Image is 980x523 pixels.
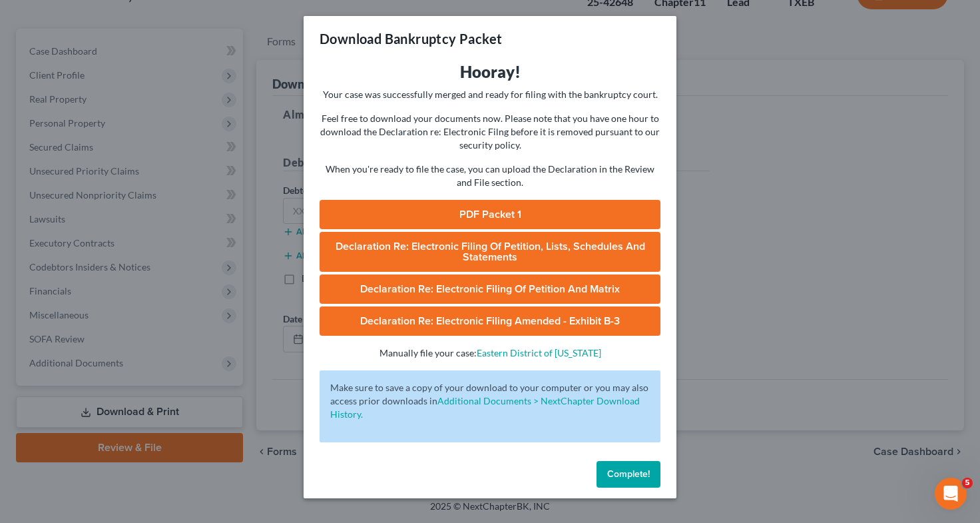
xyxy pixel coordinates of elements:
span: 5 [962,478,973,488]
iframe: Intercom live chat [935,478,967,510]
p: Manually file your case: [320,346,660,360]
button: Complete! [597,461,660,488]
span: Declaration Re: Electronic Filing of Petition, Lists, Schedules and Statements [336,240,645,264]
p: When you're ready to file the case, you can upload the Declaration in the Review and File section. [320,163,660,189]
h3: Hooray! [320,61,660,83]
a: PDF Packet 1 [320,200,660,229]
p: Feel free to download your documents now. Please note that you have one hour to download the Decl... [320,112,660,152]
a: Declaration Re: Electronic Filing of Petition, Lists, Schedules and Statements [320,232,660,272]
a: Eastern District of [US_STATE] [477,347,601,358]
p: Make sure to save a copy of your download to your computer or you may also access prior downloads in [330,381,650,421]
h3: Download Bankruptcy Packet [320,29,502,48]
a: Declaration Re: Electronic Filing of Petition and Matrix [320,274,660,304]
span: Complete! [607,468,650,480]
p: Your case was successfully merged and ready for filing with the bankruptcy court. [320,88,660,101]
a: Additional Documents > NextChapter Download History. [330,395,640,420]
a: Declaration Re: Electronic Filing Amended - Exhibit B-3 [320,306,660,336]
